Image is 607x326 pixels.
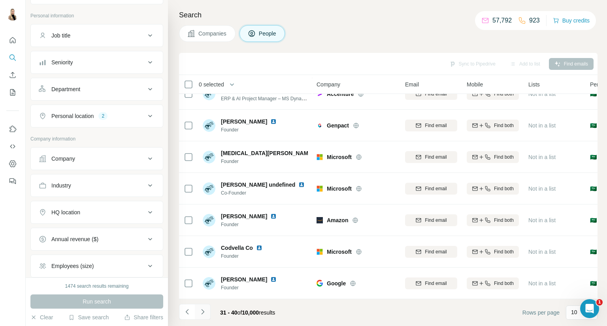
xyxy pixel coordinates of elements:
[221,181,295,189] span: [PERSON_NAME] undefined
[221,253,266,260] span: Founder
[256,245,262,251] img: LinkedIn logo
[425,154,447,161] span: Find email
[51,58,73,66] div: Seniority
[528,185,556,192] span: Not in a list
[6,33,19,47] button: Quick start
[198,30,227,37] span: Companies
[6,139,19,154] button: Use Surfe API
[203,277,215,290] img: Avatar
[203,119,215,132] img: Avatar
[467,183,519,195] button: Find both
[31,26,163,45] button: Job title
[195,304,211,320] button: Navigate to next page
[51,208,80,216] div: HQ location
[6,122,19,136] button: Use Surfe on LinkedIn
[203,245,215,258] img: Avatar
[467,277,519,289] button: Find both
[467,120,519,131] button: Find both
[405,246,457,258] button: Find email
[425,280,447,287] span: Find email
[596,299,603,305] span: 1
[317,154,323,160] img: Logo of Microsoft
[270,118,277,125] img: LinkedIn logo
[220,309,275,316] span: results
[30,313,53,321] button: Clear
[405,214,457,226] button: Find email
[221,95,438,101] span: ERP & AI Project Manager – MS Dynamics 365 Finance and Operations | Driving Digital Transformation
[405,151,457,163] button: Find email
[590,153,597,161] span: 🇸🇦
[65,283,129,290] div: 1474 search results remaining
[405,120,457,131] button: Find email
[405,81,419,88] span: Email
[528,122,556,129] span: Not in a list
[220,309,238,316] span: 31 - 40
[528,154,556,160] span: Not in a list
[580,299,599,318] iframe: Intercom live chat
[124,313,163,321] button: Share filters
[270,276,277,283] img: LinkedIn logo
[51,262,94,270] div: Employees (size)
[51,85,80,93] div: Department
[270,213,277,219] img: LinkedIn logo
[528,81,540,88] span: Lists
[317,81,340,88] span: Company
[221,221,280,228] span: Founder
[68,313,109,321] button: Save search
[31,80,163,99] button: Department
[494,185,514,192] span: Find both
[6,174,19,188] button: Feedback
[51,155,75,163] div: Company
[203,182,215,195] img: Avatar
[494,122,514,129] span: Find both
[6,8,19,21] img: Avatar
[31,257,163,275] button: Employees (size)
[467,246,519,258] button: Find both
[242,309,259,316] span: 10,000
[522,309,560,317] span: Rows per page
[31,107,163,126] button: Personal location2
[317,185,323,192] img: Logo of Microsoft
[528,91,556,97] span: Not in a list
[553,15,590,26] button: Buy credits
[221,158,308,165] span: Founder
[6,51,19,65] button: Search
[317,217,323,223] img: Logo of Amazon
[327,185,352,193] span: Microsoft
[31,149,163,168] button: Company
[221,275,267,283] span: [PERSON_NAME]
[6,68,19,82] button: Enrich CSV
[317,122,323,129] img: Logo of Genpact
[317,249,323,255] img: Logo of Microsoft
[51,32,70,39] div: Job title
[528,217,556,223] span: Not in a list
[327,279,346,287] span: Google
[590,279,597,287] span: 🇸🇦
[98,112,107,120] div: 2
[6,157,19,171] button: Dashboard
[317,280,323,286] img: Logo of Google
[405,183,457,195] button: Find email
[221,189,308,197] span: Co-Founder
[492,16,512,25] p: 57,792
[405,277,457,289] button: Find email
[6,85,19,99] button: My lists
[259,30,277,37] span: People
[327,216,348,224] span: Amazon
[221,212,267,220] span: [PERSON_NAME]
[590,248,597,256] span: 🇸🇦
[30,135,163,142] p: Company information
[529,16,540,25] p: 923
[51,182,71,189] div: Industry
[31,53,163,72] button: Seniority
[425,185,447,192] span: Find email
[494,280,514,287] span: Find both
[327,153,352,161] span: Microsoft
[179,304,195,320] button: Navigate to previous page
[425,122,447,129] span: Find email
[590,185,597,193] span: 🇸🇦
[221,149,314,157] span: [MEDICAL_DATA][PERSON_NAME]
[51,112,94,120] div: Personal location
[31,176,163,195] button: Industry
[203,214,215,227] img: Avatar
